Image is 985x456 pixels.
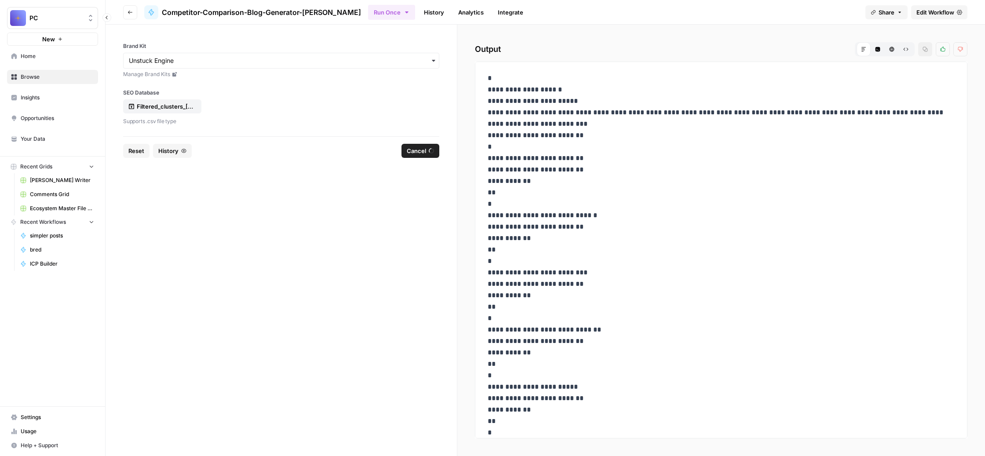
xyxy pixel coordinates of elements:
[30,176,94,184] span: [PERSON_NAME] Writer
[492,5,529,19] a: Integrate
[911,5,967,19] a: Edit Workflow
[153,144,192,158] button: History
[475,42,967,56] h2: Output
[20,163,52,171] span: Recent Grids
[21,413,94,421] span: Settings
[7,91,98,105] a: Insights
[16,201,98,215] a: Ecosystem Master File - SaaS.csv
[20,218,66,226] span: Recent Workflows
[30,204,94,212] span: Ecosystem Master File - SaaS.csv
[879,8,894,17] span: Share
[401,144,439,158] button: Cancel
[16,187,98,201] a: Comments Grid
[123,89,439,97] label: SEO Database
[916,8,954,17] span: Edit Workflow
[128,146,144,155] span: Reset
[16,229,98,243] a: simpler posts
[453,5,489,19] a: Analytics
[123,117,439,126] p: Supports .csv file type
[7,410,98,424] a: Settings
[137,102,193,111] p: Filtered_clusters_[DATE].csv
[16,243,98,257] a: bred
[21,135,94,143] span: Your Data
[407,146,426,155] span: Cancel
[123,99,201,113] button: Filtered_clusters_[DATE].csv
[16,257,98,271] a: ICP Builder
[42,35,55,44] span: New
[7,70,98,84] a: Browse
[29,14,83,22] span: PC
[7,7,98,29] button: Workspace: PC
[30,232,94,240] span: simpler posts
[7,132,98,146] a: Your Data
[123,144,150,158] button: Reset
[865,5,908,19] button: Share
[144,5,361,19] a: Competitor-Comparison-Blog-Generator-[PERSON_NAME]
[7,438,98,452] button: Help + Support
[123,42,439,50] label: Brand Kit
[16,173,98,187] a: [PERSON_NAME] Writer
[7,215,98,229] button: Recent Workflows
[7,424,98,438] a: Usage
[129,56,434,65] input: Unstuck Engine
[158,146,179,155] span: History
[21,94,94,102] span: Insights
[368,5,415,20] button: Run Once
[7,111,98,125] a: Opportunities
[7,49,98,63] a: Home
[419,5,449,19] a: History
[7,160,98,173] button: Recent Grids
[21,52,94,60] span: Home
[10,10,26,26] img: PC Logo
[30,260,94,268] span: ICP Builder
[30,246,94,254] span: bred
[21,114,94,122] span: Opportunities
[21,427,94,435] span: Usage
[7,33,98,46] button: New
[30,190,94,198] span: Comments Grid
[123,70,439,78] a: Manage Brand Kits
[21,73,94,81] span: Browse
[162,7,361,18] span: Competitor-Comparison-Blog-Generator-[PERSON_NAME]
[21,441,94,449] span: Help + Support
